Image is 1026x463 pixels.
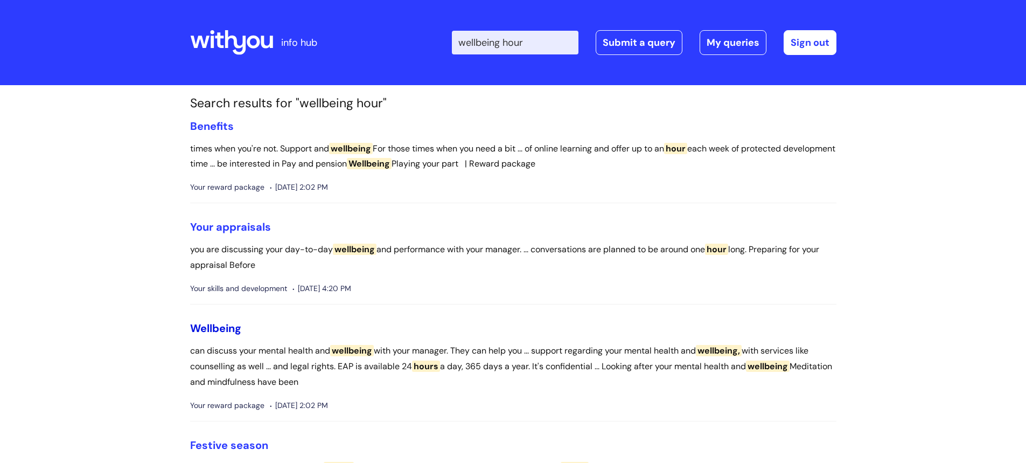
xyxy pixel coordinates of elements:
[270,181,328,194] span: [DATE] 2:02 PM
[190,321,241,335] a: Wellbeing
[190,343,836,390] p: can discuss your mental health and with your manager. They can help you ... support regarding you...
[190,181,264,194] span: Your reward package
[190,282,287,295] span: Your skills and development
[596,30,682,55] a: Submit a query
[281,34,317,51] p: info hub
[190,141,836,172] p: times when you're not. Support and For those times when you need a bit ... of online learning and...
[452,31,578,54] input: Search
[270,399,328,412] span: [DATE] 2:02 PM
[190,119,234,133] a: Benefits
[292,282,351,295] span: [DATE] 4:20 PM
[705,244,728,255] span: hour
[190,399,264,412] span: Your reward package
[190,242,836,273] p: you are discussing your day-to-day and performance with your manager. ... conversations are plann...
[700,30,766,55] a: My queries
[784,30,836,55] a: Sign out
[190,220,271,234] a: Your appraisals
[190,438,268,452] a: Festive season
[746,361,790,372] span: wellbeing
[347,158,392,169] span: Wellbeing
[333,244,376,255] span: wellbeing
[664,143,687,154] span: hour
[452,30,836,55] div: | -
[190,96,836,111] h1: Search results for "wellbeing hour"
[329,143,373,154] span: wellbeing
[412,361,440,372] span: hours
[330,345,374,356] span: wellbeing
[696,345,742,356] span: wellbeing,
